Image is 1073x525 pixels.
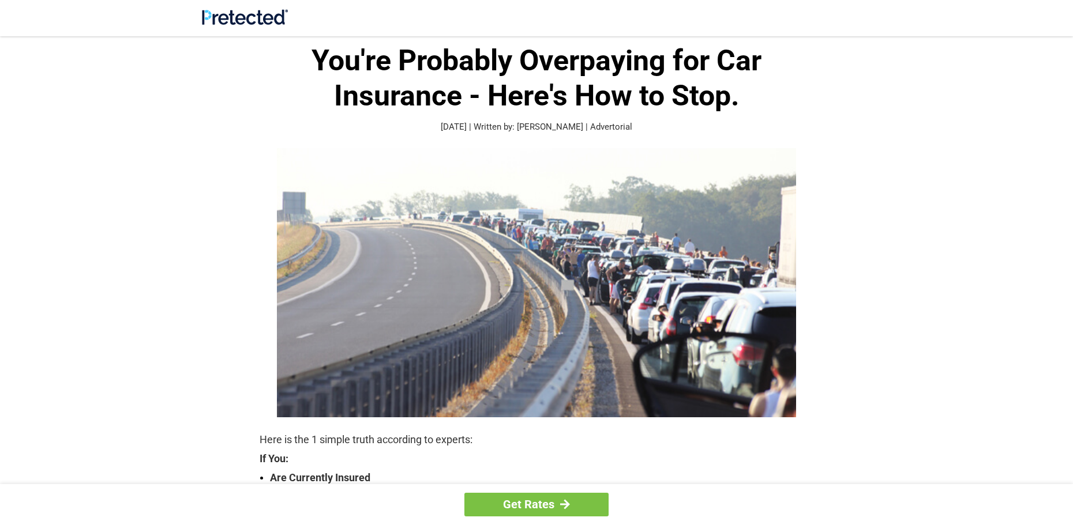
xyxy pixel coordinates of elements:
strong: Are Currently Insured [270,470,813,486]
strong: If You: [260,454,813,464]
a: Site Logo [202,16,288,27]
a: Get Rates [464,493,609,516]
p: [DATE] | Written by: [PERSON_NAME] | Advertorial [260,120,813,134]
p: Here is the 1 simple truth according to experts: [260,432,813,448]
h1: You're Probably Overpaying for Car Insurance - Here's How to Stop. [260,43,813,114]
img: Site Logo [202,9,288,25]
